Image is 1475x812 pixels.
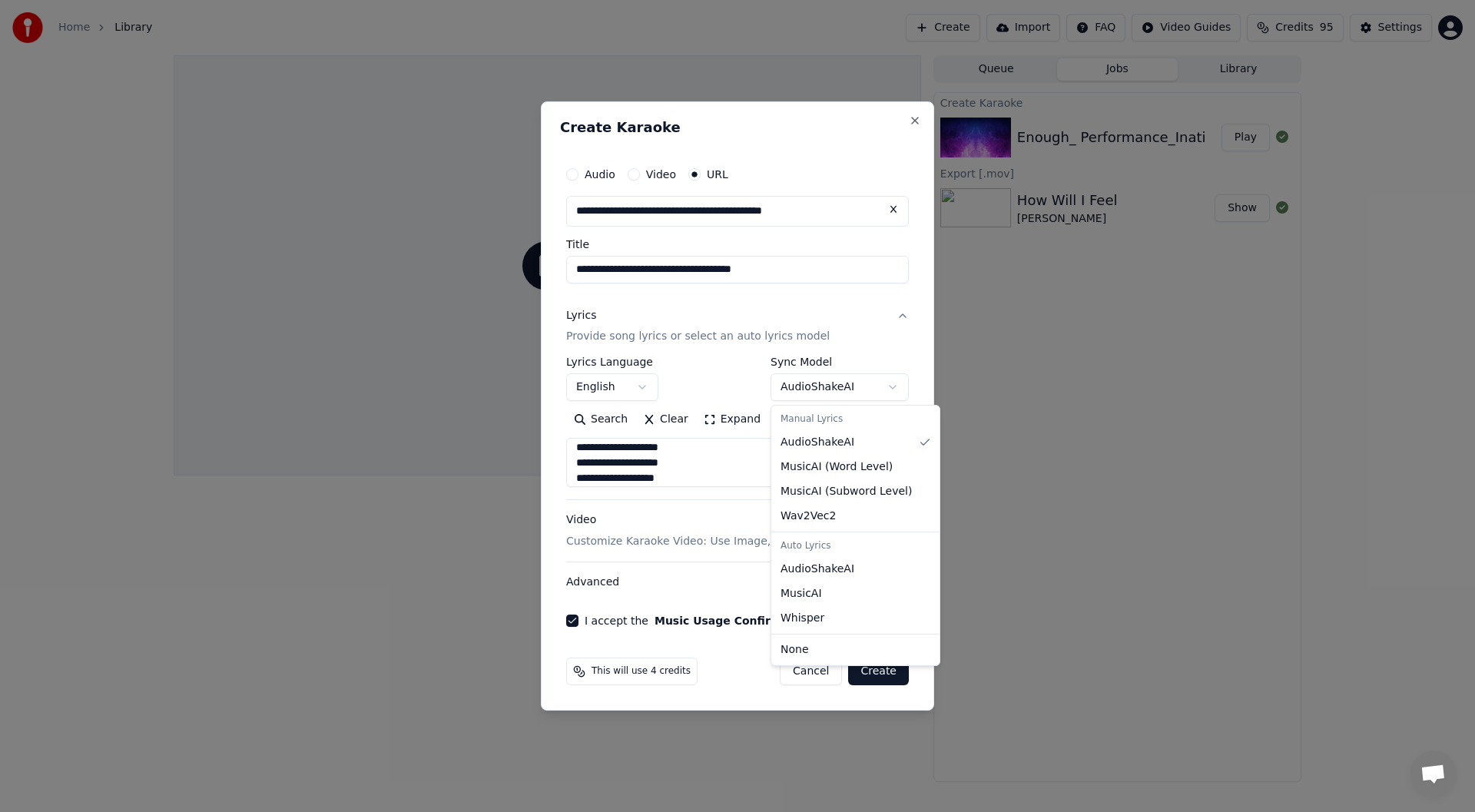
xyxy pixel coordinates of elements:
[781,611,824,626] span: Whisper
[774,535,936,557] div: Auto Lyrics
[781,586,822,602] span: MusicAI
[781,562,854,577] span: AudioShakeAI
[781,509,836,524] span: Wav2Vec2
[781,642,809,658] span: None
[781,435,854,450] span: AudioShakeAI
[781,484,912,499] span: MusicAI ( Subword Level )
[781,459,893,475] span: MusicAI ( Word Level )
[774,409,936,430] div: Manual Lyrics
